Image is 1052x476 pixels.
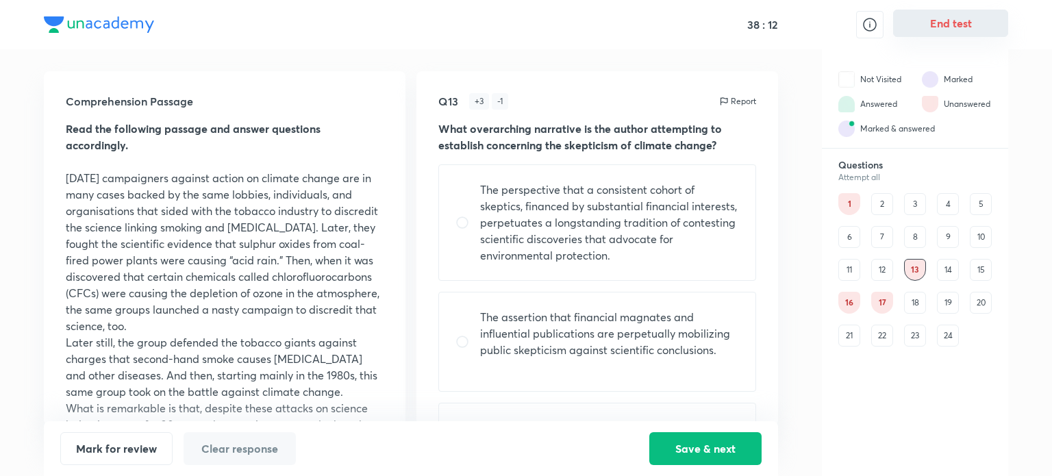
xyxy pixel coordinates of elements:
[904,292,926,314] div: 18
[838,159,992,171] h6: Questions
[860,123,935,135] div: Marked & answered
[838,292,860,314] div: 16
[838,96,855,112] img: attempt state
[438,93,458,110] h5: Q13
[904,193,926,215] div: 3
[469,93,489,110] div: + 3
[871,325,893,347] div: 22
[66,334,384,400] p: Later still, the group defended the tobacco giants against charges that second-hand smoke causes ...
[838,121,855,137] img: attempt state
[60,432,173,465] button: Mark for review
[731,95,756,108] p: Report
[438,121,722,152] strong: What overarching narrative is the author attempting to establish concerning the skepticism of cli...
[871,292,893,314] div: 17
[184,432,296,465] button: Clear response
[970,226,992,248] div: 10
[838,325,860,347] div: 21
[860,73,901,86] div: Not Visited
[838,193,860,215] div: 1
[937,259,959,281] div: 14
[765,18,778,32] h5: 12
[66,170,384,334] p: [DATE] campaigners against action on climate change are in many cases backed by the same lobbies,...
[744,18,765,32] h5: 38 :
[970,259,992,281] div: 15
[871,259,893,281] div: 12
[718,96,729,107] img: report icon
[480,309,739,358] p: The assertion that financial magnates and influential publications are perpetually mobilizing pub...
[66,121,321,152] strong: Read the following passage and answer questions accordingly.
[944,98,990,110] div: Unanswered
[649,432,762,465] button: Save & next
[904,226,926,248] div: 8
[937,193,959,215] div: 4
[480,420,739,469] p: The implication that public doubts seeded by skeptics about scientific assertions warrant a more ...
[937,292,959,314] div: 19
[937,226,959,248] div: 9
[838,173,992,182] div: Attempt all
[860,98,897,110] div: Answered
[944,73,973,86] div: Marked
[871,193,893,215] div: 2
[922,71,938,88] img: attempt state
[492,93,508,110] div: - 1
[922,96,938,112] img: attempt state
[904,325,926,347] div: 23
[970,193,992,215] div: 5
[893,10,1008,37] button: End test
[937,325,959,347] div: 24
[66,93,384,110] h5: Comprehension Passage
[904,259,926,281] div: 13
[838,71,855,88] img: attempt state
[838,259,860,281] div: 11
[970,292,992,314] div: 20
[871,226,893,248] div: 7
[480,181,739,264] p: The perspective that a consistent cohort of skeptics, financed by substantial financial interests...
[838,226,860,248] div: 6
